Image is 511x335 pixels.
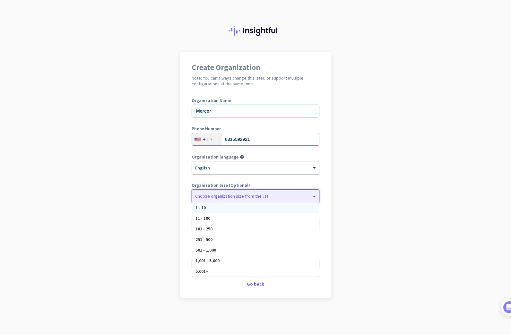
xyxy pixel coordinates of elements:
[192,183,319,187] label: Organization Size (Optional)
[192,202,319,277] div: Options List
[192,155,238,159] label: Organization language
[229,26,282,36] img: Insightful
[195,258,220,263] span: 1,001 - 5,000
[195,215,210,221] span: 11 - 100
[192,126,319,131] label: Phone Number
[192,133,319,146] input: 201-555-0123
[192,64,319,71] h1: Create Organization
[203,136,208,142] div: +1
[192,75,319,87] h2: Note: You can always change this later, or support multiple configurations at the same time
[192,282,319,286] div: Go back
[195,226,212,232] span: 101 - 250
[192,98,319,103] label: Organization Name
[192,105,319,117] input: What is the name of your organization?
[192,211,319,216] label: Organization Time Zone
[195,236,212,242] span: 251 - 500
[195,247,216,253] span: 501 - 1,000
[195,268,208,274] span: 5,001+
[192,259,319,270] button: Create Organization
[240,155,244,159] i: help
[195,205,206,210] span: 1 - 10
